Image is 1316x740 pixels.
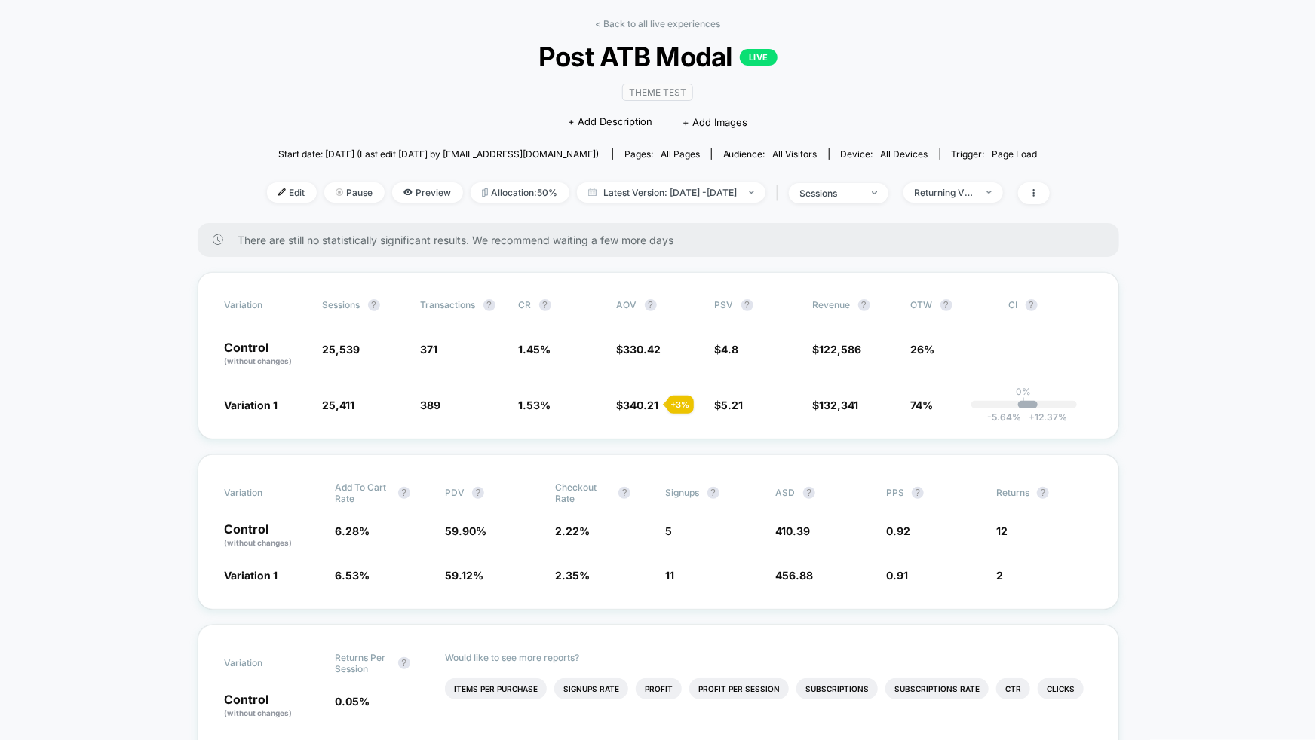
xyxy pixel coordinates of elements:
button: ? [741,299,753,311]
span: + Add Description [568,115,652,130]
img: edit [278,188,286,196]
span: $ [813,399,859,411]
li: Clicks [1038,678,1084,699]
span: (without changes) [225,708,293,717]
span: all devices [881,148,928,160]
span: Returns [996,487,1029,498]
div: sessions [800,188,860,199]
li: Subscriptions [796,678,878,699]
span: Transactions [421,299,476,310]
span: AOV [617,299,637,310]
span: OTW [911,299,994,311]
span: PSV [715,299,734,310]
button: ? [1026,299,1038,311]
span: | [773,182,789,204]
button: ? [539,299,551,311]
div: + 3 % [667,396,694,414]
img: calendar [588,188,597,196]
span: 5.21 [722,399,744,411]
span: 2 [996,569,1003,582]
button: ? [707,487,719,499]
button: ? [618,487,630,499]
li: Profit [636,678,682,699]
span: 0.91 [886,569,908,582]
p: LIVE [740,49,778,66]
span: 12.37 % [1022,411,1068,423]
span: Signups [666,487,700,498]
span: All Visitors [773,148,818,160]
span: $ [813,343,862,356]
span: 0.05 % [335,695,370,708]
span: Edit [267,182,317,203]
span: 0.92 [886,524,910,537]
p: Control [225,523,320,549]
div: Returning Visitors [915,187,975,198]
span: Sessions [323,299,360,310]
span: 6.28 % [335,524,370,537]
span: Variation [225,652,308,674]
button: ? [858,299,870,311]
img: end [749,191,754,194]
img: end [986,191,992,194]
span: 389 [421,399,441,411]
button: ? [368,299,380,311]
span: Page Load [992,148,1038,160]
span: + Add Images [683,116,747,128]
span: 2.22 % [555,524,590,537]
span: 410.39 [776,524,811,537]
span: --- [1009,345,1092,367]
span: 5 [666,524,673,537]
button: ? [803,487,815,499]
span: Variation [225,299,308,311]
span: 74% [911,399,934,411]
div: Audience: [723,148,818,160]
span: 122,586 [820,343,862,356]
span: Post ATB Modal [305,41,1010,72]
span: 26% [911,343,935,356]
p: Control [225,341,308,367]
span: + [1029,411,1035,423]
span: CR [519,299,532,310]
span: 4.8 [722,343,739,356]
p: | [1023,397,1026,408]
button: ? [940,299,952,311]
span: Latest Version: [DATE] - [DATE] [577,182,765,203]
span: PPS [886,487,904,498]
button: ? [645,299,657,311]
span: Add To Cart Rate [335,482,391,504]
p: 0% [1017,386,1032,397]
button: ? [1037,487,1049,499]
p: Would like to see more reports? [445,652,1092,663]
span: Allocation: 50% [471,182,569,203]
span: 456.88 [776,569,814,582]
span: Returns Per Session [335,652,391,674]
button: ? [472,487,484,499]
button: ? [398,657,410,669]
img: end [872,191,877,194]
span: Revenue [813,299,851,310]
span: 59.12 % [445,569,483,582]
span: 11 [666,569,675,582]
span: 25,539 [323,343,360,356]
span: (without changes) [225,356,293,365]
span: 330.42 [624,343,661,356]
span: $ [715,343,739,356]
li: Subscriptions Rate [885,678,989,699]
span: 12 [996,524,1008,537]
span: 59.90 % [445,524,486,537]
a: < Back to all live experiences [596,18,721,29]
span: There are still no statistically significant results. We recommend waiting a few more days [238,234,1089,246]
span: CI [1009,299,1092,311]
span: 340.21 [624,399,659,411]
span: $ [617,399,659,411]
li: Profit Per Session [689,678,789,699]
span: 2.35 % [555,569,590,582]
span: Pause [324,182,385,203]
li: Ctr [996,678,1030,699]
li: Items Per Purchase [445,678,547,699]
img: rebalance [482,188,488,197]
span: $ [617,343,661,356]
span: -5.64 % [988,411,1022,423]
p: Control [225,693,320,719]
span: Checkout Rate [555,482,611,504]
